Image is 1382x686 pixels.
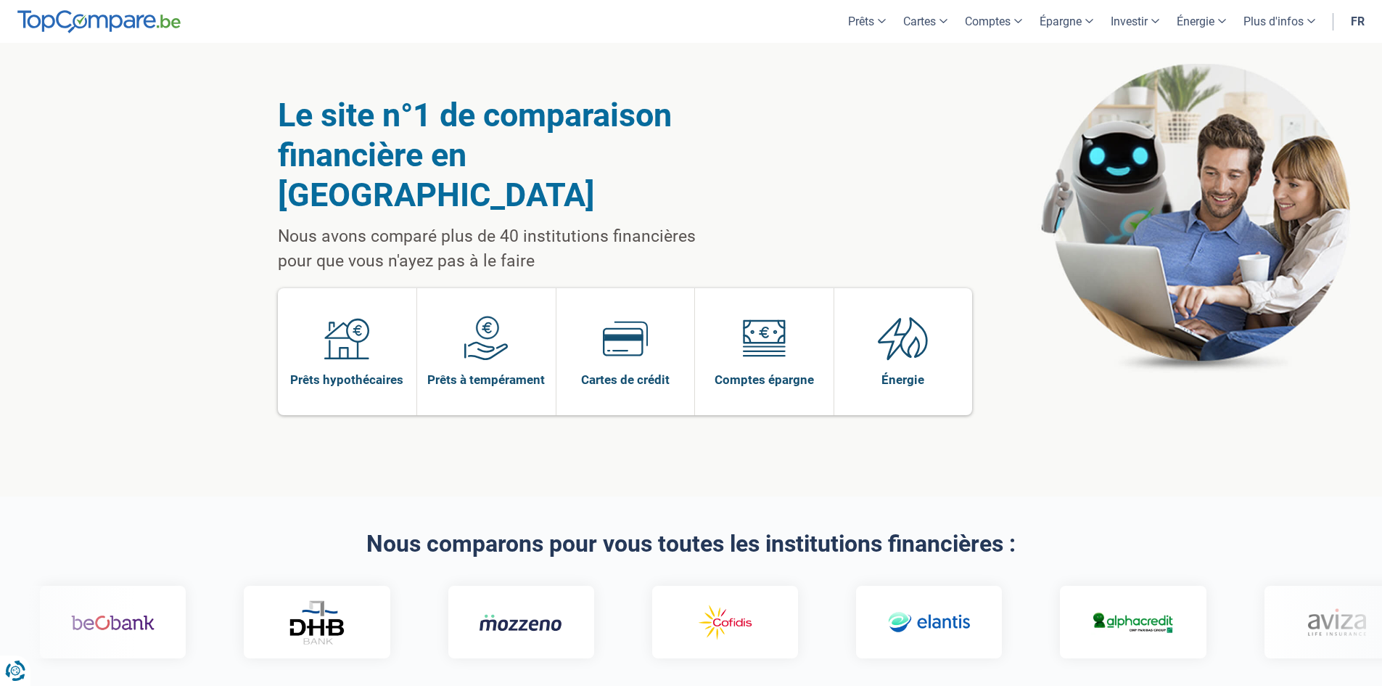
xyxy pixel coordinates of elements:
img: Beobank [1243,602,1326,644]
span: Comptes épargne [715,372,814,388]
img: TopCompare [17,10,181,33]
a: Énergie Énergie [834,288,973,415]
img: Cartes de crédit [603,316,648,361]
img: Alphacredit [630,610,714,635]
span: Prêts à tempérament [427,372,545,388]
img: Aviza [847,608,905,636]
img: Comptes épargne [741,316,786,361]
span: Énergie [881,372,924,388]
img: Cofidis [222,602,305,644]
img: Prêts à tempérament [464,316,509,361]
img: Elantis [427,602,510,644]
span: Prêts hypothécaires [290,372,403,388]
h2: Nous comparons pour vous toutes les institutions financières : [278,531,1105,557]
a: Prêts hypothécaires Prêts hypothécaires [278,288,417,415]
img: Prêts hypothécaires [324,316,369,361]
span: Cartes de crédit [581,372,670,388]
img: Cardif [1038,613,1122,632]
h1: Le site n°1 de comparaison financière en [GEOGRAPHIC_DATA] [278,95,733,215]
a: Prêts à tempérament Prêts à tempérament [417,288,556,415]
a: Cartes de crédit Cartes de crédit [556,288,695,415]
img: Énergie [878,316,929,361]
p: Nous avons comparé plus de 40 institutions financières pour que vous n'ayez pas à le faire [278,224,733,274]
a: Comptes épargne Comptes épargne [695,288,834,415]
